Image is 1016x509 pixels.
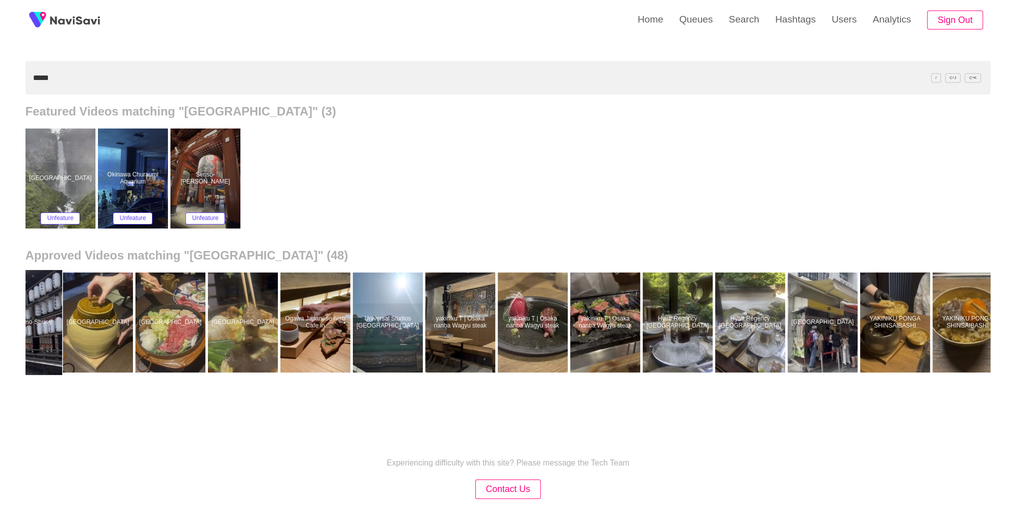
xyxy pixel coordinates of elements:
h2: Featured Videos matching "[GEOGRAPHIC_DATA]" (3) [25,104,991,118]
span: C^J [945,73,961,82]
button: Unfeature [40,212,80,224]
a: [GEOGRAPHIC_DATA]Japan [208,272,280,372]
a: yakiniku T | Osaka nanba Wagyu steakyakiniku T | Osaka nanba Wagyu steak [498,272,570,372]
span: C^K [965,73,981,82]
span: / [931,73,941,82]
a: yakiniku T | Osaka nanba Wagyu steakyakiniku T | Osaka nanba Wagyu steak [425,272,498,372]
img: fireSpot [50,15,100,25]
p: Experiencing difficulty with this site? Please message the Tech Team [387,458,630,467]
button: Contact Us [475,479,541,499]
a: Contact Us [475,485,541,493]
a: Sensō-[PERSON_NAME]Sensō-jiUnfeature [170,128,243,228]
a: Ogawa Japanese herb Cafe in [GEOGRAPHIC_DATA]Ogawa Japanese herb Cafe in Kyoto [280,272,353,372]
a: YAKINIKU PONGA SHINSAIBASHIYAKINIKU PONGA SHINSAIBASHI [933,272,1005,372]
button: Unfeature [113,212,152,224]
a: [GEOGRAPHIC_DATA]Japan [135,272,208,372]
img: fireSpot [25,7,50,32]
a: Hyatt Regency [GEOGRAPHIC_DATA]Hyatt Regency Kyoto [643,272,715,372]
a: Hyatt Regency [GEOGRAPHIC_DATA]Hyatt Regency Kyoto [715,272,788,372]
a: [GEOGRAPHIC_DATA]Japan [63,272,135,372]
a: yakiniku T | Osaka nanba Wagyu steakyakiniku T | Osaka nanba Wagyu steak [570,272,643,372]
a: [GEOGRAPHIC_DATA]Kegon FallsUnfeature [25,128,98,228]
a: YAKINIKU PONGA SHINSAIBASHIYAKINIKU PONGA SHINSAIBASHI [860,272,933,372]
button: Unfeature [185,212,225,224]
a: [GEOGRAPHIC_DATA]Japan [788,272,860,372]
button: Sign Out [927,10,983,30]
h2: Approved Videos matching "[GEOGRAPHIC_DATA]" (48) [25,248,991,262]
a: Okinawa Churaumi AquariumOkinawa Churaumi AquariumUnfeature [98,128,170,228]
a: Universal Studios [GEOGRAPHIC_DATA]Universal Studios Japan [353,272,425,372]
